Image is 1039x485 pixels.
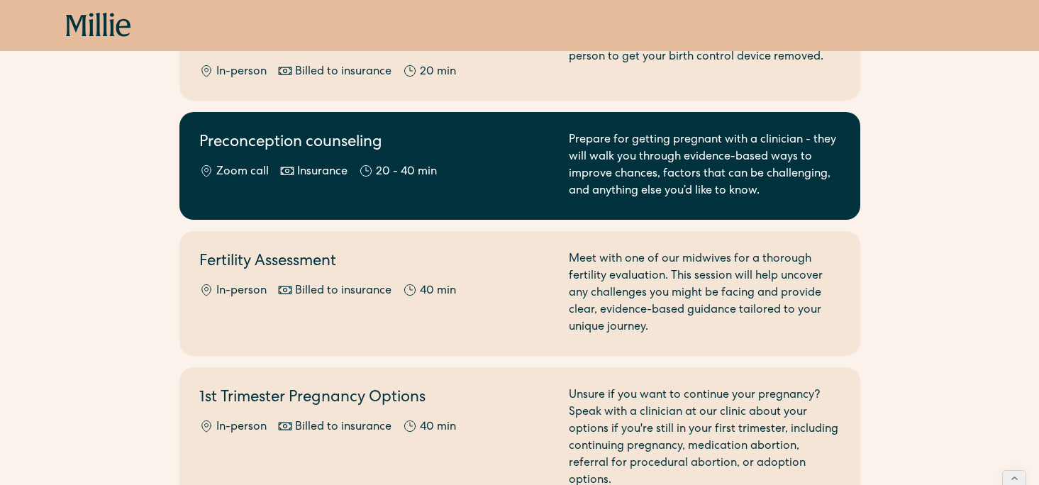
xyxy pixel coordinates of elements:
div: Insurance [297,164,348,181]
a: Preconception counselingZoom callInsurance20 - 40 minPrepare for getting pregnant with a clinicia... [179,112,860,220]
div: Ready to remove your IUD? Meet with a clinician in-person to get your birth control device removed. [569,32,840,81]
div: Billed to insurance [295,419,391,436]
div: In-person [216,64,267,81]
h2: 1st Trimester Pregnancy Options [199,387,552,411]
div: In-person [216,419,267,436]
div: In-person [216,283,267,300]
div: 20 min [420,64,456,81]
a: IUD Birth Control RemovalIn-personBilled to insurance20 minReady to remove your IUD? Meet with a ... [179,12,860,101]
h2: Fertility Assessment [199,251,552,274]
div: Meet with one of our midwives for a thorough fertility evaluation. This session will help uncover... [569,251,840,336]
div: Billed to insurance [295,64,391,81]
div: Billed to insurance [295,283,391,300]
div: 20 - 40 min [376,164,437,181]
h2: Preconception counseling [199,132,552,155]
a: Fertility AssessmentIn-personBilled to insurance40 minMeet with one of our midwives for a thoroug... [179,231,860,356]
div: Zoom call [216,164,269,181]
div: 40 min [420,283,456,300]
div: 40 min [420,419,456,436]
div: Prepare for getting pregnant with a clinician - they will walk you through evidence-based ways to... [569,132,840,200]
